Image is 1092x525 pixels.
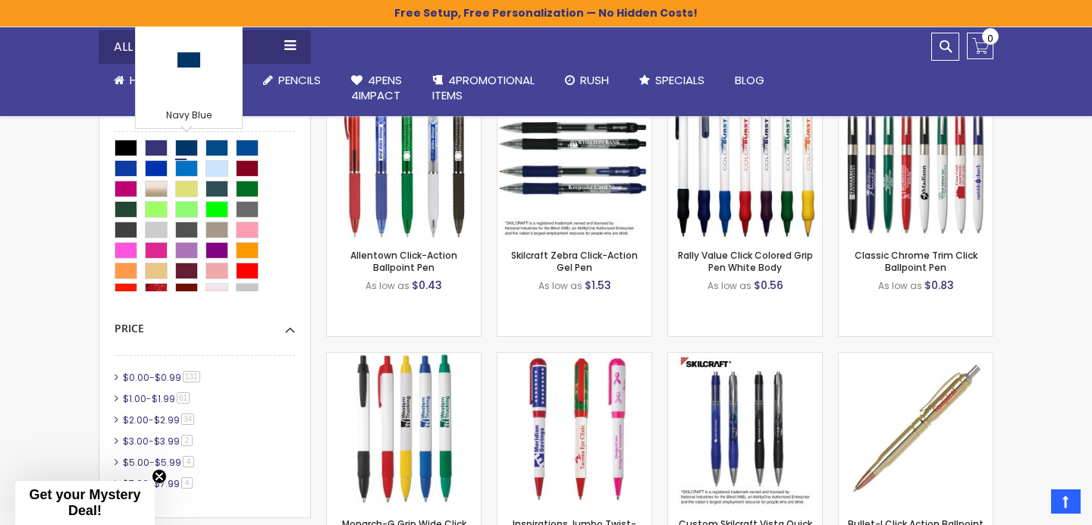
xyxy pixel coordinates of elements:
a: Skilcraft Zebra Click-Action Gel Pen [511,249,638,274]
a: Rush [550,64,624,97]
a: Bullet-I Click Action Ballpoint Metal Pen with Gold Plate Finish [839,352,993,365]
span: $5.00 [123,456,149,469]
span: $7.00 [123,477,149,490]
span: As low as [366,279,409,292]
span: $2.00 [123,413,149,426]
a: Home [99,64,176,97]
span: 4 [181,477,193,489]
img: Bullet-I Click Action Ballpoint Metal Pen with Gold Plate Finish [839,353,993,507]
span: $0.99 [155,371,181,384]
div: Price [115,310,295,336]
span: $0.83 [924,278,954,293]
span: 34 [181,413,194,425]
span: 4PROMOTIONAL ITEMS [432,72,535,103]
div: Navy Blue [140,109,238,124]
a: 4PROMOTIONALITEMS [417,64,550,113]
span: Specials [655,72,704,88]
span: 2 [181,435,193,446]
span: $7.99 [154,477,180,490]
span: Pencils [278,72,321,88]
a: $5.00-$5.994 [119,456,199,469]
a: Blog [720,64,780,97]
img: Allentown Click-Action Ballpoint Pen [327,84,481,238]
span: $5.99 [155,456,181,469]
a: Monarch-G Grip Wide Click Ballpoint Pen - White Body [327,352,481,365]
span: $3.00 [123,435,149,448]
button: Close teaser [152,469,167,484]
div: All Categories [99,30,311,64]
a: Pencils [248,64,336,97]
a: $3.00-$3.992 [119,435,198,448]
a: Inspirations Jumbo Twist-Action Pen - Pre-Decorated Cap [497,352,651,365]
span: 4 [183,456,194,467]
a: $1.00-$1.9961 [119,392,195,405]
a: 0 [967,33,993,59]
a: Rally Value Click Colored Grip Pen White Body [678,249,813,274]
span: $1.00 [123,392,146,405]
a: $0.00-$0.99131 [119,371,206,384]
img: Custom Skilcraft Vista Quick Dry Gel Pen [668,353,822,507]
a: Classic Chrome Trim Click Ballpoint Pen [855,249,977,274]
span: Rush [580,72,609,88]
img: Classic Chrome Trim Click Ballpoint Pen [839,84,993,238]
span: $1.53 [585,278,611,293]
span: 0 [987,31,993,46]
a: 4Pens4impact [336,64,417,113]
div: Get your Mystery Deal!Close teaser [15,481,155,525]
span: $0.43 [412,278,442,293]
img: Rally Value Click Colored Grip Pen White Body [668,84,822,238]
img: Inspirations Jumbo Twist-Action Pen - Pre-Decorated Cap [497,353,651,507]
a: Custom Skilcraft Vista Quick Dry Gel Pen [668,352,822,365]
a: $2.00-$2.9934 [119,413,199,426]
a: Allentown Click-Action Ballpoint Pen [350,249,457,274]
span: 4Pens 4impact [351,72,402,103]
span: As low as [878,279,922,292]
span: Home [130,72,161,88]
span: $1.99 [152,392,175,405]
img: Monarch-G Grip Wide Click Ballpoint Pen - White Body [327,353,481,507]
span: $3.99 [154,435,180,448]
span: $2.99 [154,413,180,426]
span: Get your Mystery Deal! [29,487,140,518]
span: Blog [735,72,764,88]
span: $0.00 [123,371,149,384]
a: $7.00-$7.994 [119,477,198,490]
span: 61 [177,392,190,404]
span: As low as [538,279,582,292]
span: 131 [183,371,200,382]
span: As low as [708,279,752,292]
span: $0.56 [754,278,783,293]
a: Specials [624,64,720,97]
img: Skilcraft Zebra Click-Action Gel Pen [497,84,651,238]
iframe: Google Customer Reviews [967,484,1092,525]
